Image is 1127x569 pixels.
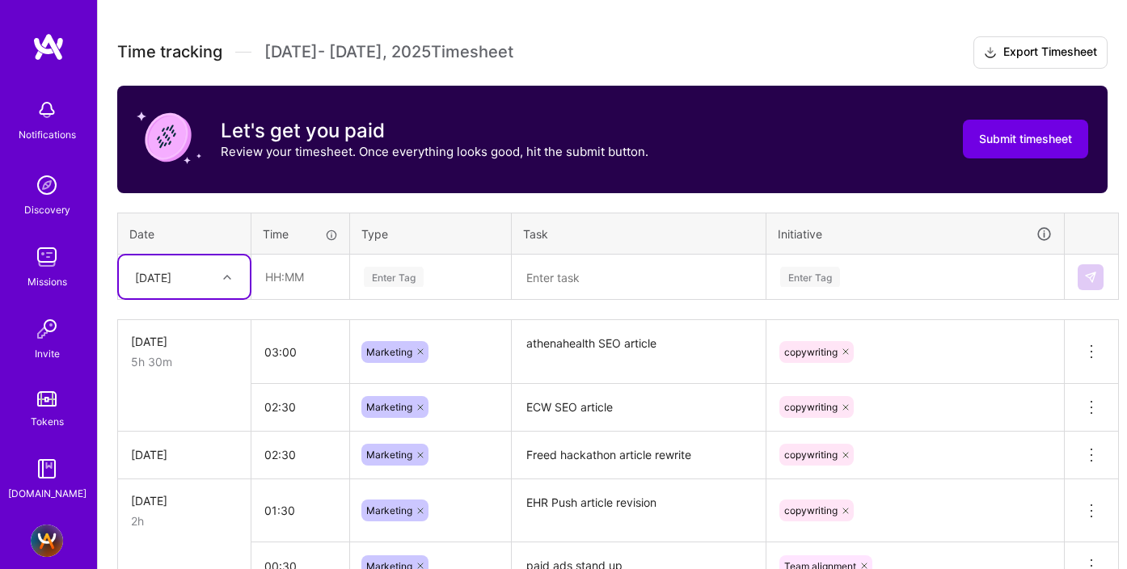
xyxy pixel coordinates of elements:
div: 5h 30m [131,353,238,370]
img: bell [31,94,63,126]
div: Initiative [778,225,1053,243]
th: Type [350,213,512,255]
h3: Let's get you paid [221,119,648,143]
input: HH:MM [251,489,349,532]
span: Time tracking [117,42,222,62]
button: Submit timesheet [963,120,1088,158]
span: Submit timesheet [979,131,1072,147]
div: Tokens [31,413,64,430]
img: Invite [31,313,63,345]
th: Date [118,213,251,255]
input: HH:MM [252,255,348,298]
img: guide book [31,453,63,485]
i: icon Chevron [223,273,231,281]
a: A.Team - Full-stack Demand Growth team! [27,525,67,557]
button: Export Timesheet [973,36,1108,69]
textarea: ECW SEO article [513,386,764,430]
span: Marketing [366,449,412,461]
textarea: athenahealth SEO article [513,322,764,382]
div: [DOMAIN_NAME] [8,485,87,502]
div: Enter Tag [780,264,840,289]
input: HH:MM [251,331,349,373]
div: Enter Tag [364,264,424,289]
div: Time [263,225,338,242]
input: HH:MM [251,433,349,476]
span: Marketing [366,346,412,358]
textarea: Freed hackathon article rewrite [513,433,764,478]
img: discovery [31,169,63,201]
textarea: EHR Push article revision [513,481,764,542]
img: A.Team - Full-stack Demand Growth team! [31,525,63,557]
span: copywriting [784,449,838,461]
i: icon Download [984,44,997,61]
span: Marketing [366,401,412,413]
img: teamwork [31,241,63,273]
img: logo [32,32,65,61]
div: Invite [35,345,60,362]
span: copywriting [784,504,838,516]
div: [DATE] [131,333,238,350]
div: [DATE] [135,268,171,285]
span: Marketing [366,504,412,516]
div: Notifications [19,126,76,143]
img: tokens [37,391,57,407]
th: Task [512,213,766,255]
img: Submit [1084,271,1097,284]
p: Review your timesheet. Once everything looks good, hit the submit button. [221,143,648,160]
div: Missions [27,273,67,290]
div: Discovery [24,201,70,218]
span: [DATE] - [DATE] , 2025 Timesheet [264,42,513,62]
span: copywriting [784,346,838,358]
div: 2h [131,512,238,529]
div: [DATE] [131,492,238,509]
span: copywriting [784,401,838,413]
input: HH:MM [251,386,349,428]
img: coin [137,105,201,170]
div: [DATE] [131,446,238,463]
